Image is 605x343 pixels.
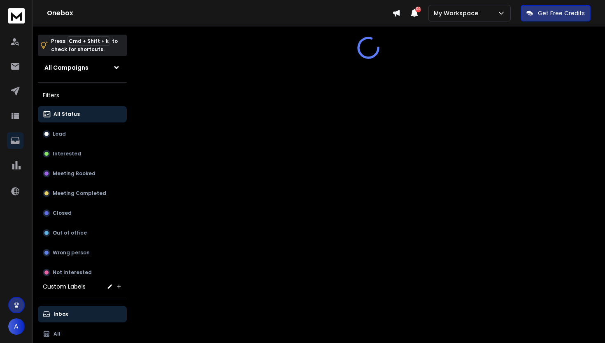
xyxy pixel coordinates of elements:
button: Closed [38,205,127,221]
p: Wrong person [53,249,90,256]
button: All Campaigns [38,59,127,76]
button: Interested [38,146,127,162]
p: Press to check for shortcuts. [51,37,118,54]
button: All [38,326,127,342]
h3: Custom Labels [43,282,86,291]
button: Meeting Completed [38,185,127,202]
button: Inbox [38,306,127,322]
button: Meeting Booked [38,165,127,182]
p: Meeting Booked [53,170,95,177]
p: All Status [54,111,80,117]
button: All Status [38,106,127,122]
h3: Filters [38,89,127,101]
p: Out of office [53,230,87,236]
p: Get Free Credits [538,9,585,17]
p: Interested [53,150,81,157]
button: Not Interested [38,264,127,281]
span: Cmd + Shift + k [67,36,110,46]
button: A [8,318,25,335]
h1: Onebox [47,8,392,18]
button: Get Free Credits [521,5,591,21]
span: 50 [415,7,421,12]
img: logo [8,8,25,23]
p: Inbox [54,311,68,317]
p: All [54,331,60,337]
p: Not Interested [53,269,92,276]
p: Closed [53,210,72,216]
p: Meeting Completed [53,190,106,197]
h1: All Campaigns [44,63,88,72]
button: Lead [38,126,127,142]
p: My Workspace [434,9,482,17]
button: Wrong person [38,244,127,261]
button: Out of office [38,225,127,241]
p: Lead [53,131,66,137]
